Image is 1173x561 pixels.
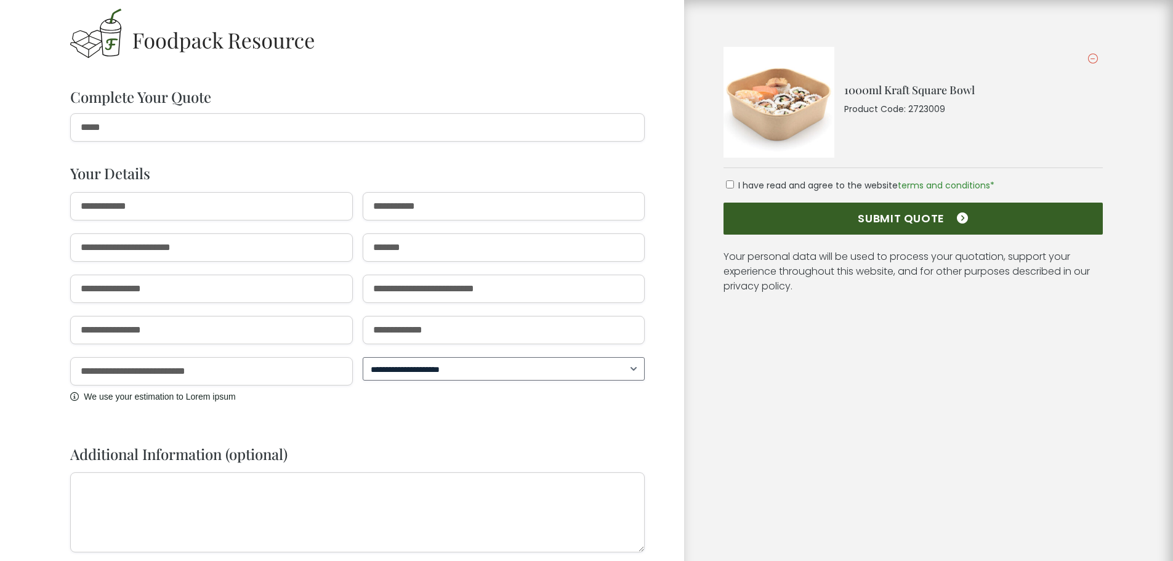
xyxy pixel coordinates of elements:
[726,180,734,188] input: I have read and agree to the websiteterms and conditions*
[70,164,645,182] h3: Your Details
[70,445,645,463] h3: Additional Information (optional)
[738,179,994,192] span: I have read and agree to the website
[724,47,834,158] img: 2723009-1000ml-Square-Kraft-Bowl-with-Sushi-contents-scaled-1-300x300.jpg
[858,212,945,225] span: SUBMIT QUOTE
[70,390,352,403] div: We use your estimation to Lorem ipsum
[70,88,645,106] h1: Complete Your Quote
[724,249,1102,294] p: Your personal data will be used to process your quotation, support your experience throughout thi...
[844,103,945,116] p: Product Code: 2723009
[70,9,314,59] img: Foodpack Resource
[898,179,994,192] a: terms and conditions*
[724,203,1102,235] a: SUBMIT QUOTE
[844,83,975,97] a: 1000ml Kraft Square Bowl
